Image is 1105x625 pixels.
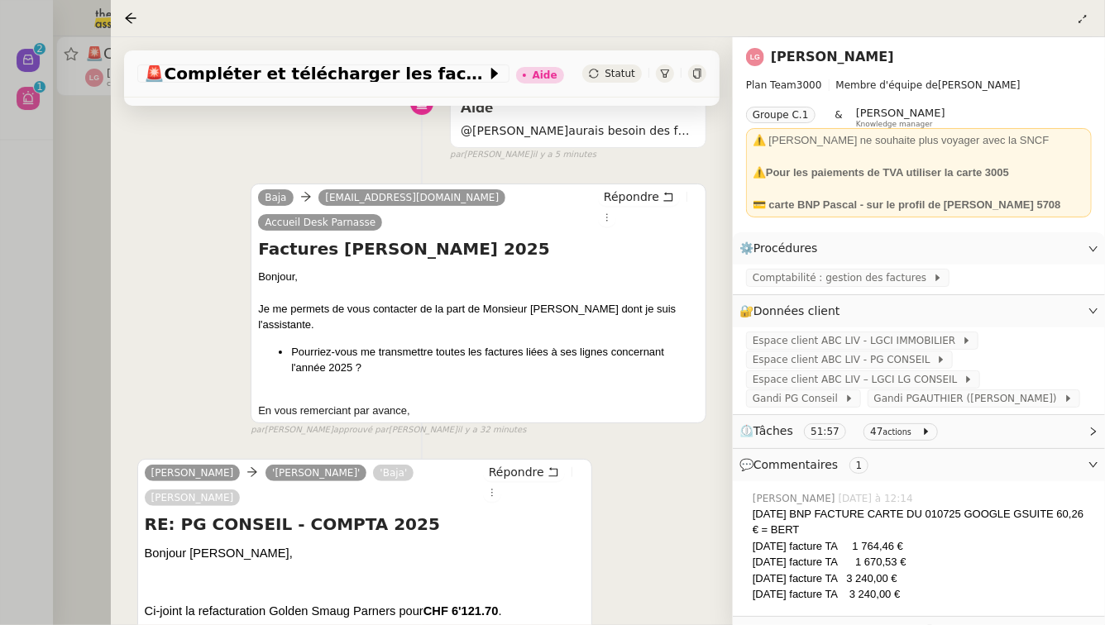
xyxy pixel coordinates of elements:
nz-tag: 51:57 [804,423,846,440]
span: Tâches [753,424,793,437]
span: Ci-joint la refacturation Golden Smaug Parners pour . [145,604,502,618]
a: '[PERSON_NAME]' [265,465,366,480]
span: [EMAIL_ADDRESS][DOMAIN_NAME] [325,192,499,203]
span: Knowledge manager [856,120,933,129]
span: Comptabilité : gestion des factures [753,270,933,286]
div: ⚙️Procédures [733,232,1105,265]
nz-tag: 1 [849,457,869,474]
span: Espace client ABC LIV - PG CONSEIL [753,351,936,368]
div: Bonjour, [258,269,699,285]
span: [PERSON_NAME] [856,107,945,119]
span: Gandi PGAUTHIER ([PERSON_NAME]) [874,390,1064,407]
span: Membre d'équipe de [836,79,939,91]
div: 🔐Données client [733,295,1105,327]
div: Je me permets de vous contacter de la part de Monsieur [PERSON_NAME] dont je suis l'assistante. [258,301,699,333]
span: ⏲️ [739,424,945,437]
span: par [450,148,464,162]
span: @[PERSON_NAME]aurais besoin des factures en com please [461,122,696,141]
span: Commentaires [753,458,838,471]
span: [PERSON_NAME] [753,491,839,506]
div: Aide [533,70,557,80]
span: [DATE] à 12:14 [839,491,916,506]
nz-tag: Groupe C.1 [746,107,816,123]
div: [DATE] facture TA 3 240,00 € [753,570,1092,587]
a: [PERSON_NAME] [771,49,894,64]
span: Espace client ABC LIV - LGCI IMMOBILIER [753,332,962,349]
span: Espace client ABC LIV – LGCI LG CONSEIL [753,371,964,388]
span: Répondre [489,464,544,480]
span: 🚨 [144,64,165,83]
span: Gandi PG Conseil [753,390,844,407]
span: 🔐 [739,302,847,321]
div: [DATE] facture TA 1 670,53 € [753,554,1092,570]
span: Compléter et télécharger les factures [144,65,486,82]
span: il y a 5 minutes [533,148,596,162]
div: 💬Commentaires 1 [733,449,1105,481]
button: Répondre [598,188,680,206]
button: Répondre [483,463,565,481]
span: Procédures [753,241,818,255]
span: 💬 [739,458,875,471]
span: Données client [753,304,840,317]
span: Bonjour [PERSON_NAME], [145,546,293,560]
img: svg [746,48,764,66]
span: Plan Team [746,79,796,91]
span: 'Baja' [380,467,407,479]
span: Aide [461,101,493,116]
span: [PERSON_NAME] [746,77,1092,93]
span: Statut [605,68,635,79]
li: Pourriez-vous me transmettre toutes les factures liées à ses lignes concernant l'année 2025 ? [291,344,699,376]
div: ⚠️ [753,165,1085,181]
div: ⏲️Tâches 51:57 47actions [733,415,1105,447]
span: par [251,423,265,437]
div: [DATE] BNP FACTURE CARTE DU 010725 GOOGLE GSUITE 60,26 € = BERT [753,506,1092,538]
h4: RE: PG CONSEIL - COMPTA 2025 [145,513,586,536]
div: En vous remerciant par avance, [258,403,699,419]
h4: Factures [PERSON_NAME] 2025 [258,237,699,260]
div: [DATE] facture TA 3 240,00 € [753,586,1092,603]
div: [DATE] facture TA 1 764,46 € [753,538,1092,555]
span: 3000 [796,79,822,91]
span: il y a 32 minutes [457,423,527,437]
b: CHF 6'121.70 [423,604,499,618]
span: approuvé par [333,423,389,437]
small: [PERSON_NAME] [PERSON_NAME] [251,423,526,437]
div: ⚠️ [PERSON_NAME] ne souhaite plus voyager avec la SNCF [753,132,1085,149]
a: [PERSON_NAME] [145,465,241,480]
span: 47 [870,426,883,437]
span: & [835,107,843,128]
strong: 💳 carte BNP Pascal - sur le profil de [PERSON_NAME] 5708 [753,198,1061,211]
strong: Pour les paiements de TVA utiliser la carte 3005 [766,166,1009,179]
span: Baja [265,192,286,203]
span: ⚙️ [739,239,825,258]
small: [PERSON_NAME] [450,148,596,162]
a: [PERSON_NAME] [145,490,241,505]
app-user-label: Knowledge manager [856,107,945,128]
span: Répondre [604,188,659,205]
a: Accueil Desk Parnasse [258,215,382,230]
small: actions [883,427,912,437]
